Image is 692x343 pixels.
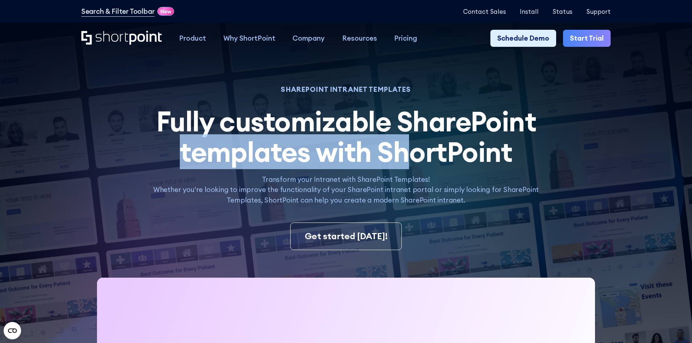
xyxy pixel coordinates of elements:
a: Search & Filter Toolbar [81,6,155,17]
a: Install [520,8,539,15]
div: Product [179,33,206,44]
div: Chat-widget [656,308,692,343]
a: Company [284,30,333,47]
div: Company [292,33,325,44]
a: Start Trial [563,30,611,47]
div: Pricing [394,33,417,44]
span: Fully customizable SharePoint templates with ShortPoint [156,104,536,169]
a: Home [81,31,162,46]
a: Why ShortPoint [215,30,284,47]
button: Open CMP widget [4,322,21,339]
div: Why ShortPoint [223,33,275,44]
p: Transform your Intranet with SharePoint Templates! Whether you're looking to improve the function... [143,174,548,205]
iframe: Chat Widget [656,308,692,343]
a: Get started [DATE]! [290,222,401,250]
a: Resources [333,30,386,47]
a: Status [553,8,572,15]
div: Resources [342,33,377,44]
a: Support [586,8,611,15]
h1: SHAREPOINT INTRANET TEMPLATES [143,86,548,93]
a: Product [170,30,215,47]
a: Contact Sales [463,8,506,15]
a: Schedule Demo [490,30,556,47]
a: Pricing [386,30,426,47]
div: Get started [DATE]! [305,230,388,243]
